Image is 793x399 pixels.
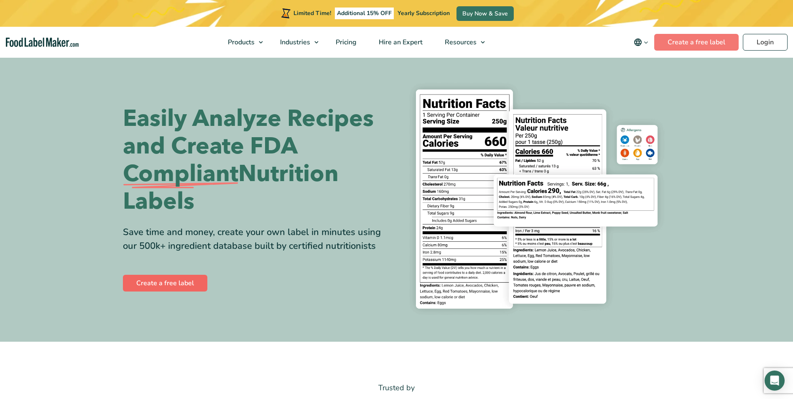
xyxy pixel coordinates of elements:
[225,38,255,47] span: Products
[123,225,390,253] div: Save time and money, create your own label in minutes using our 500k+ ingredient database built b...
[217,27,267,58] a: Products
[123,105,390,215] h1: Easily Analyze Recipes and Create FDA Nutrition Labels
[398,9,450,17] span: Yearly Subscription
[123,275,207,292] a: Create a free label
[368,27,432,58] a: Hire an Expert
[765,371,785,391] div: Open Intercom Messenger
[278,38,311,47] span: Industries
[434,27,489,58] a: Resources
[743,34,788,51] a: Login
[333,38,357,47] span: Pricing
[123,160,238,188] span: Compliant
[376,38,423,47] span: Hire an Expert
[335,8,394,19] span: Additional 15% OFF
[293,9,331,17] span: Limited Time!
[456,6,514,21] a: Buy Now & Save
[325,27,366,58] a: Pricing
[123,382,671,394] p: Trusted by
[654,34,739,51] a: Create a free label
[269,27,323,58] a: Industries
[442,38,477,47] span: Resources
